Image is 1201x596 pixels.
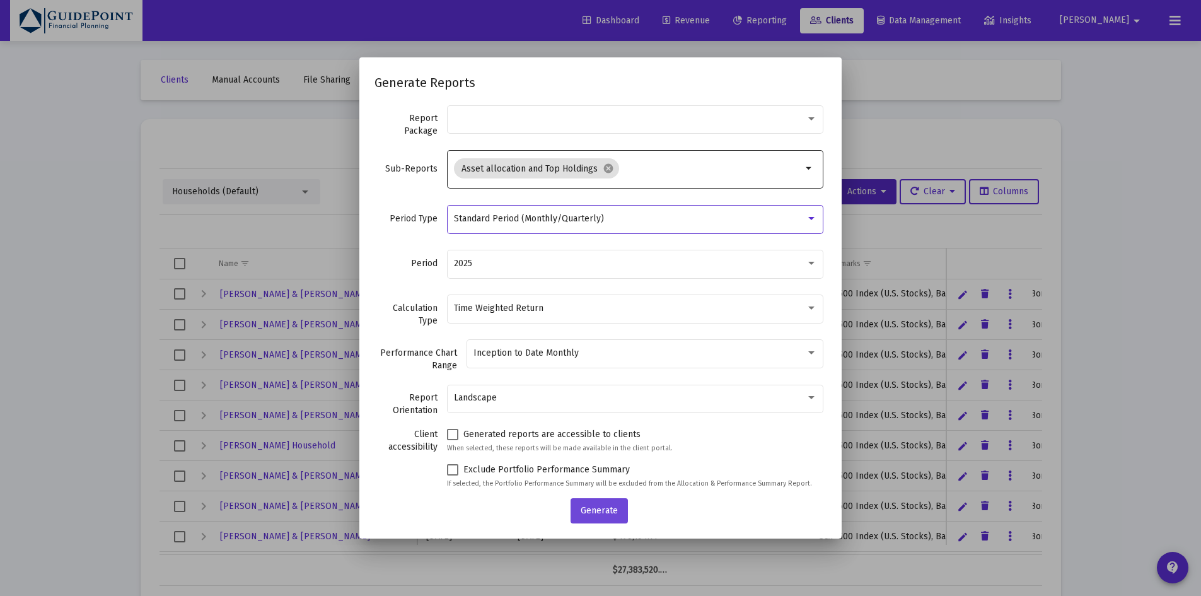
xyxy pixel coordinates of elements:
label: Period [374,257,438,270]
label: Client accessibility [374,428,438,453]
label: Report Package [374,112,438,137]
label: Report Orientation [374,392,438,417]
button: Generate [571,498,628,523]
label: Sub-Reports [374,163,438,175]
p: If selected, the Portfolio Performance Summary will be excluded from the Allocation & Performance... [447,477,823,490]
mat-icon: cancel [603,163,614,174]
mat-chip-list: Selection [454,156,802,181]
span: Generated reports are accessible to clients [463,427,641,442]
span: Time Weighted Return [454,303,543,313]
span: 2025 [454,258,472,269]
span: Exclude Portfolio Performance Summary [463,462,630,477]
span: Generate [581,505,618,516]
label: Performance Chart Range [374,347,457,372]
span: Inception to Date Monthly [473,348,579,358]
span: Landscape [454,392,497,403]
p: When selected, these reports will be made available in the client portal. [447,442,823,455]
span: Standard Period (Monthly/Quarterly) [454,213,604,224]
mat-icon: arrow_drop_down [802,161,817,176]
label: Period Type [374,213,438,225]
h2: Generate Reports [374,73,827,93]
mat-chip: Asset allocation and Top Holdings [454,158,619,178]
label: Calculation Type [374,302,438,327]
